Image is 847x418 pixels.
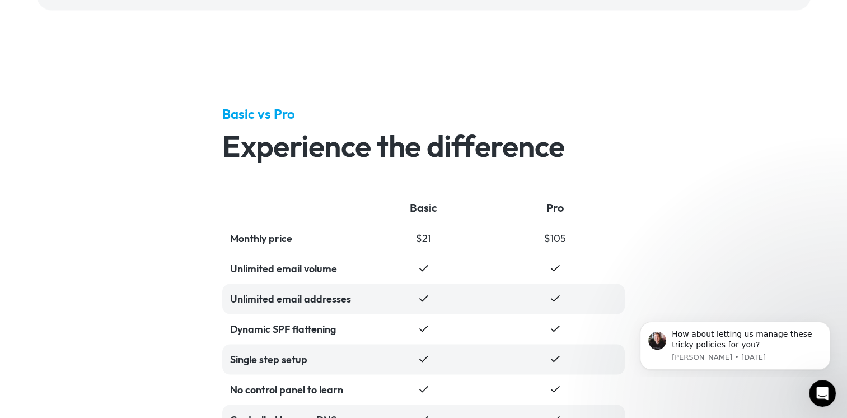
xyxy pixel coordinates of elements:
[230,292,354,306] div: Unlimited email addresses
[230,322,354,337] div: Dynamic SPF flattening
[222,105,625,123] h5: Basic vs Pro
[230,383,354,397] div: No control panel to learn
[410,200,437,216] h6: Basic
[546,200,564,216] h6: Pro
[623,312,847,377] iframe: Intercom notifications message
[230,231,354,246] div: Monthly price
[544,231,566,246] div: $105
[222,131,625,161] h2: Experience the difference
[230,352,354,367] div: Single step setup
[230,262,354,276] div: Unlimited email volume
[416,231,431,246] div: $21
[809,380,836,407] iframe: Intercom live chat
